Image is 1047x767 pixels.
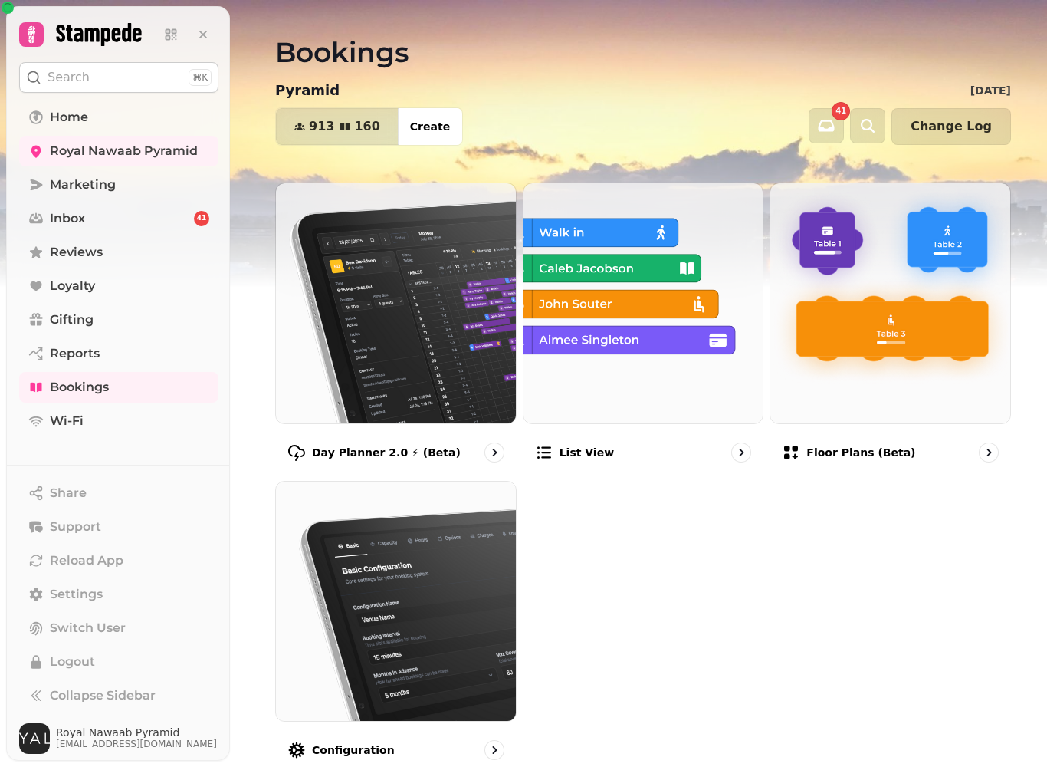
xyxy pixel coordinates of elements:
a: Royal Nawaab Pyramid [19,136,218,166]
img: Floor Plans (beta) [770,183,1010,423]
span: Change Log [911,120,992,133]
button: Collapse Sidebar [19,680,218,711]
button: Create [398,108,462,145]
a: Home [19,102,218,133]
span: Royal Nawaab Pyramid [50,142,198,160]
img: List view [523,183,763,423]
span: Reviews [50,243,103,262]
p: Pyramid [275,80,340,101]
span: Marketing [50,176,116,194]
button: Logout [19,647,218,677]
button: Search⌘K [19,62,218,93]
span: Settings [50,585,103,604]
a: Day Planner 2.0 ⚡ (Beta)Day Planner 2.0 ⚡ (Beta) [275,183,517,475]
span: Royal Nawaab Pyramid [56,727,217,738]
a: Marketing [19,170,218,200]
a: Loyalty [19,271,218,301]
p: Day Planner 2.0 ⚡ (Beta) [312,445,461,460]
svg: go to [734,445,749,460]
p: Floor Plans (beta) [806,445,915,460]
span: Loyalty [50,277,95,295]
p: Configuration [312,742,395,758]
svg: go to [981,445,996,460]
button: Switch User [19,613,218,644]
span: Switch User [50,619,126,637]
button: 913160 [276,108,399,145]
span: Gifting [50,311,94,329]
span: 41 [835,107,846,115]
a: List viewList view [523,183,764,475]
img: Day Planner 2.0 ⚡ (Beta) [276,183,516,423]
span: [EMAIL_ADDRESS][DOMAIN_NAME] [56,738,217,750]
button: User avatarRoyal Nawaab Pyramid[EMAIL_ADDRESS][DOMAIN_NAME] [19,723,218,754]
span: Create [410,121,450,132]
span: Support [50,518,101,536]
span: Inbox [50,209,85,228]
span: Reports [50,344,100,363]
a: Reviews [19,237,218,268]
img: Configuration [276,482,516,722]
svg: go to [487,445,502,460]
img: User avatar [19,723,50,754]
span: Home [50,108,88,127]
span: Wi-Fi [50,412,84,430]
a: Gifting [19,304,218,335]
button: Share [19,478,218,509]
button: Reload App [19,545,218,576]
span: Collapse Sidebar [50,686,156,705]
p: Search [48,68,90,87]
span: Reload App [50,551,123,570]
button: Support [19,512,218,542]
span: 41 [197,213,207,224]
span: 160 [354,120,379,133]
p: List view [560,445,614,460]
span: Bookings [50,378,109,397]
span: Logout [50,653,95,671]
button: Change Log [891,108,1011,145]
span: 913 [309,120,334,133]
a: Floor Plans (beta)Floor Plans (beta) [770,183,1011,475]
svg: go to [487,742,502,758]
a: Settings [19,579,218,610]
p: [DATE] [970,83,1011,98]
a: Inbox41 [19,203,218,234]
span: Share [50,484,87,502]
a: Reports [19,338,218,369]
a: Wi-Fi [19,406,218,436]
a: Bookings [19,372,218,403]
div: ⌘K [189,69,212,86]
